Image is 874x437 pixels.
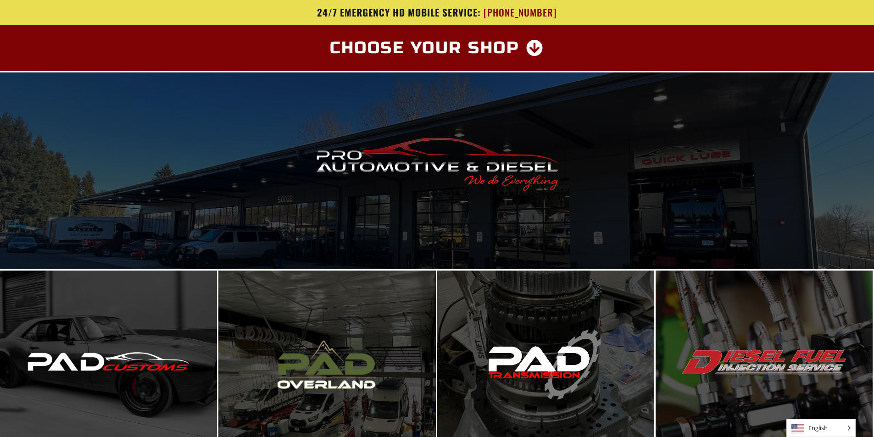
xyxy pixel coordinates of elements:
a: 24/7 Emergency HD Mobile Service: [PHONE_NUMBER] [169,7,706,18]
span: 24/7 Emergency HD Mobile Service: [317,5,481,19]
aside: Language selected: English [786,419,856,437]
span: Choose Your Shop [330,40,519,56]
span: English [787,420,855,437]
a: Choose Your Shop [319,34,555,62]
span: [PHONE_NUMBER] [484,7,557,18]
